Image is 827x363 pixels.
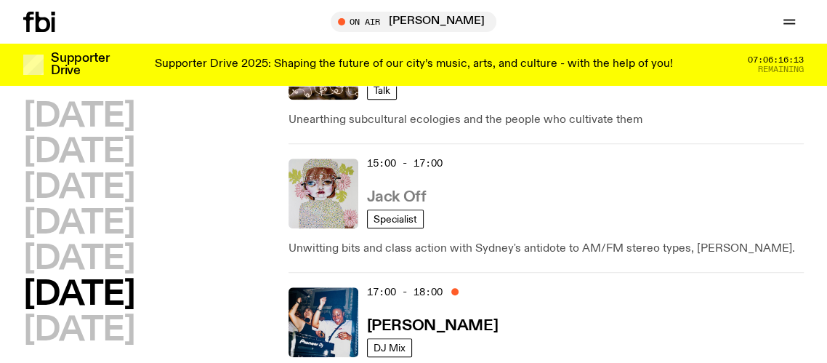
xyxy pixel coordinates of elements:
[758,65,804,73] span: Remaining
[23,243,134,276] button: [DATE]
[374,213,417,224] span: Specialist
[367,210,424,228] a: Specialist
[23,136,134,169] button: [DATE]
[367,338,412,357] a: DJ Mix
[331,12,496,32] button: On Air[PERSON_NAME]
[289,159,358,228] img: a dotty lady cuddling her cat amongst flowers
[23,100,134,133] button: [DATE]
[367,285,443,299] span: 17:00 - 18:00
[367,187,426,205] a: Jack Off
[367,190,426,205] h3: Jack Off
[23,207,134,240] button: [DATE]
[289,240,804,258] p: Unwitting bits and class action with Sydney's antidote to AM/FM stereo types, [PERSON_NAME].
[23,279,134,311] button: [DATE]
[51,52,109,77] h3: Supporter Drive
[748,56,804,64] span: 07:06:16:13
[367,316,498,334] a: [PERSON_NAME]
[23,172,134,204] button: [DATE]
[367,319,498,334] h3: [PERSON_NAME]
[367,156,443,170] span: 15:00 - 17:00
[155,58,673,71] p: Supporter Drive 2025: Shaping the future of our city’s music, arts, and culture - with the help o...
[23,314,134,347] button: [DATE]
[374,342,406,353] span: DJ Mix
[374,84,390,95] span: Talk
[367,81,397,100] a: Talk
[289,111,804,129] p: Unearthing subcultural ecologies and the people who cultivate them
